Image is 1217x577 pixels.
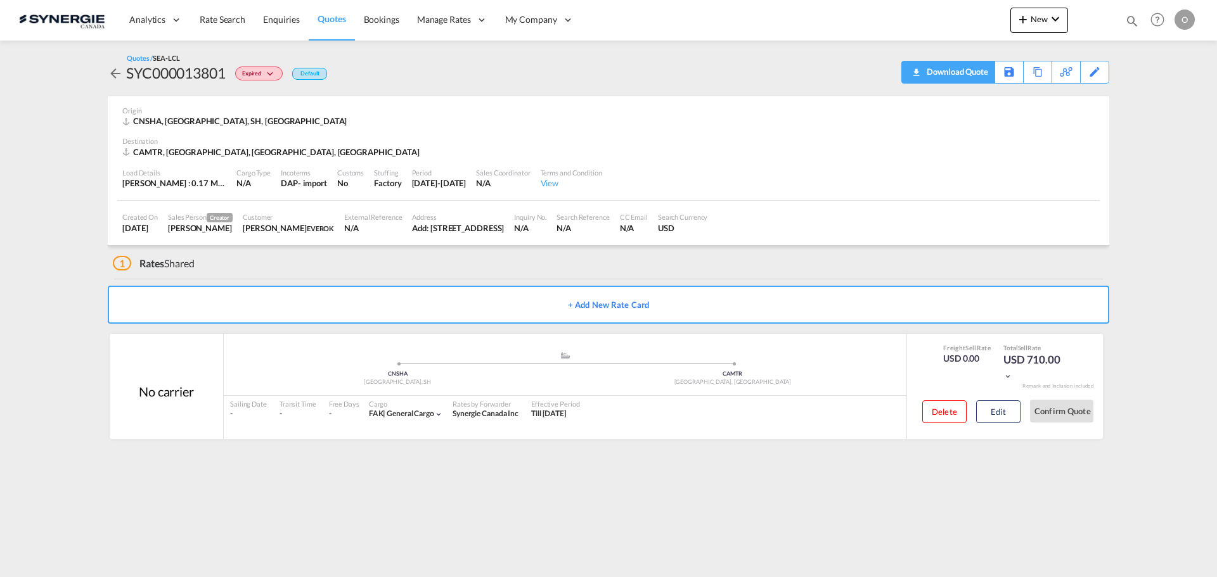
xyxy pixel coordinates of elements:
[242,70,264,82] span: Expired
[434,410,443,419] md-icon: icon-chevron-down
[374,168,401,177] div: Stuffing
[908,63,924,73] md-icon: icon-download
[133,116,347,126] span: CNSHA, [GEOGRAPHIC_DATA], SH, [GEOGRAPHIC_DATA]
[329,399,359,409] div: Free Days
[417,13,471,26] span: Manage Rates
[129,13,165,26] span: Analytics
[344,222,402,234] div: N/A
[281,177,298,189] div: DAP
[558,352,573,358] md-icon: assets/icons/custom/ship-fill.svg
[1175,10,1195,30] div: O
[113,256,131,270] span: 1
[541,168,602,177] div: Terms and Condition
[476,168,530,177] div: Sales Coordinator
[122,106,1095,115] div: Origin
[200,14,245,25] span: Rate Search
[453,409,518,419] div: Synergie Canada Inc
[243,212,334,222] div: Customer
[531,409,567,418] span: Till [DATE]
[230,399,267,409] div: Sailing Date
[226,63,286,83] div: Change Status Here
[412,168,467,177] div: Period
[943,352,991,365] div: USD 0.00
[344,212,402,222] div: External Reference
[168,212,233,222] div: Sales Person
[1003,372,1012,381] md-icon: icon-chevron-down
[168,222,233,234] div: Pablo Gomez Saldarriaga
[264,71,280,78] md-icon: icon-chevron-down
[329,409,332,419] div: -
[1048,11,1063,27] md-icon: icon-chevron-down
[108,66,123,81] md-icon: icon-arrow-left
[565,370,901,378] div: CAMTR
[108,286,1109,324] button: + Add New Rate Card
[369,399,443,409] div: Cargo
[122,177,226,189] div: [PERSON_NAME] : 0.17 MT | Volumetric Wt : 5.84 CBM | Chargeable Wt : 5.84 W/M
[369,409,387,418] span: FAK
[922,400,967,423] button: Delete
[337,177,364,189] div: No
[1147,9,1175,32] div: Help
[19,6,105,34] img: 1f56c880d42311ef80fc7dca854c8e59.png
[1010,8,1068,33] button: icon-plus 400-fgNewicon-chevron-down
[943,343,991,352] div: Freight Rate
[514,212,546,222] div: Inquiry No.
[230,409,267,419] div: -
[412,212,504,222] div: Address
[924,61,988,82] div: Download Quote
[453,409,518,418] span: Synergie Canada Inc
[453,399,518,409] div: Rates by Forwarder
[235,67,283,80] div: Change Status Here
[620,222,648,234] div: N/A
[113,257,195,270] div: Shared
[280,399,316,409] div: Transit Time
[1030,400,1093,422] button: Confirm Quote
[307,224,334,232] span: EVEROK
[337,168,364,177] div: Customs
[122,146,423,158] div: CAMTR, Montreal, QC, Americas
[965,344,976,352] span: Sell
[531,409,567,419] div: Till 18 Aug 2026
[658,222,708,234] div: USD
[126,63,226,83] div: SYC000013801
[557,222,609,234] div: N/A
[1015,11,1031,27] md-icon: icon-plus 400-fg
[236,168,271,177] div: Cargo Type
[1003,352,1067,383] div: USD 710.00
[139,383,194,400] div: No carrier
[658,212,708,222] div: Search Currency
[1013,383,1103,390] div: Remark and Inclusion included
[976,400,1021,423] button: Edit
[108,63,126,83] div: icon-arrow-left
[127,53,180,63] div: Quotes /SEA-LCL
[908,61,988,82] div: Quote PDF is not available at this time
[122,136,1095,146] div: Destination
[541,177,602,189] div: View
[122,115,350,127] div: CNSHA, Shanghai, SH, Asia Pacific
[230,370,565,378] div: CNSHA
[230,378,565,386] div: [GEOGRAPHIC_DATA], SH
[505,13,557,26] span: My Company
[374,177,401,189] div: Factory Stuffing
[281,168,327,177] div: Incoterms
[620,212,648,222] div: CC Email
[1015,14,1063,24] span: New
[908,61,988,82] div: Download Quote
[369,409,434,419] div: general cargo
[318,13,345,24] span: Quotes
[263,14,300,25] span: Enquiries
[995,61,1023,83] div: Save As Template
[557,212,609,222] div: Search Reference
[1125,14,1139,28] md-icon: icon-magnify
[514,222,546,234] div: N/A
[412,222,504,234] div: Add: 12F,No.2 Building,No.1080 Changyang Road, Shanghai, China,200082
[565,378,901,386] div: [GEOGRAPHIC_DATA], [GEOGRAPHIC_DATA]
[412,177,467,189] div: 8 Aug 2025
[122,222,158,234] div: 5 Aug 2025
[476,177,530,189] div: N/A
[292,68,327,80] div: Default
[1003,343,1067,352] div: Total Rate
[122,168,226,177] div: Load Details
[122,212,158,222] div: Created On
